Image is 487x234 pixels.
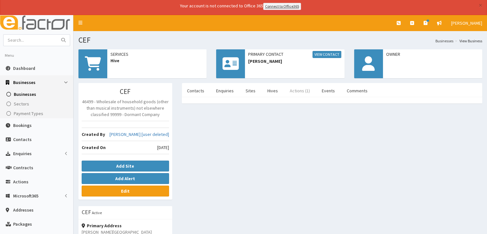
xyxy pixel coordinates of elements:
span: Packages [13,221,32,227]
span: Bookings [13,122,32,128]
div: Your account is not connected to Office 365 [53,3,428,10]
span: Addresses [13,207,34,213]
a: View Contact [312,51,341,58]
span: Microsoft365 [13,193,38,199]
a: Payment Types [2,109,73,118]
span: Sectors [14,101,29,107]
a: Comments [342,84,373,97]
span: Businesses [14,91,36,97]
input: Search... [4,35,57,46]
a: Sectors [2,99,73,109]
a: Businesses [2,89,73,99]
a: [PERSON_NAME] [user deleted] [110,131,169,138]
button: × [479,2,482,9]
h1: CEF [78,36,482,44]
p: 46499 - Wholesale of household goods (other than musical instruments) not elsewhere classified 99... [82,98,169,118]
span: [DATE] [157,144,169,151]
span: Enquiries [13,151,32,156]
button: Add Alert [82,173,169,184]
b: Created By [82,131,105,137]
a: Hives [262,84,283,97]
a: Contacts [182,84,209,97]
a: Businesses [435,38,453,44]
span: Contacts [13,137,32,142]
a: Events [317,84,340,97]
h3: CEF [82,88,169,95]
a: Edit [82,186,169,196]
span: Owner [386,51,479,57]
span: Businesses [13,79,36,85]
b: Add Alert [115,176,135,181]
a: [PERSON_NAME] [446,15,487,31]
b: Created On [82,145,106,150]
li: View Business [453,38,482,44]
span: Actions [13,179,28,185]
a: Sites [240,84,261,97]
span: Primary Contact [248,51,341,58]
b: Edit [121,188,130,194]
small: Active [92,210,102,215]
span: [PERSON_NAME] [248,58,341,64]
strong: Primary Address [82,223,122,229]
a: Enquiries [211,84,239,97]
span: Payment Types [14,111,43,116]
span: [PERSON_NAME] [451,20,482,26]
span: Contracts [13,165,33,171]
h3: CEF [82,209,91,215]
span: Services [110,51,203,57]
a: Actions (1) [285,84,315,97]
b: Add Site [116,163,134,169]
span: Dashboard [13,65,35,71]
span: Hive [110,57,203,64]
a: Connect to Office365 [263,3,301,10]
